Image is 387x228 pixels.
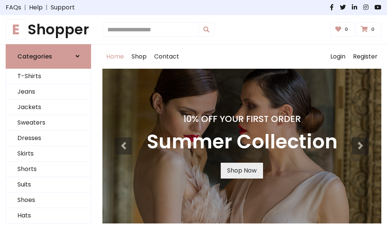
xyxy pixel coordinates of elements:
[6,146,91,162] a: Skirts
[6,193,91,208] a: Shoes
[343,26,350,33] span: 0
[327,45,349,69] a: Login
[6,177,91,193] a: Suits
[6,69,91,84] a: T-Shirts
[102,45,128,69] a: Home
[17,53,52,60] h6: Categories
[6,3,21,12] a: FAQs
[6,21,91,38] a: EShopper
[51,3,75,12] a: Support
[6,162,91,177] a: Shorts
[6,84,91,100] a: Jeans
[150,45,183,69] a: Contact
[6,115,91,131] a: Sweaters
[147,114,337,124] h4: 10% Off Your First Order
[369,26,376,33] span: 0
[6,208,91,223] a: Hats
[330,22,355,37] a: 0
[43,3,51,12] span: |
[6,19,26,40] span: E
[147,130,337,154] h3: Summer Collection
[349,45,381,69] a: Register
[221,163,263,179] a: Shop Now
[6,100,91,115] a: Jackets
[29,3,43,12] a: Help
[356,22,381,37] a: 0
[21,3,29,12] span: |
[6,21,91,38] h1: Shopper
[6,44,91,69] a: Categories
[6,131,91,146] a: Dresses
[128,45,150,69] a: Shop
